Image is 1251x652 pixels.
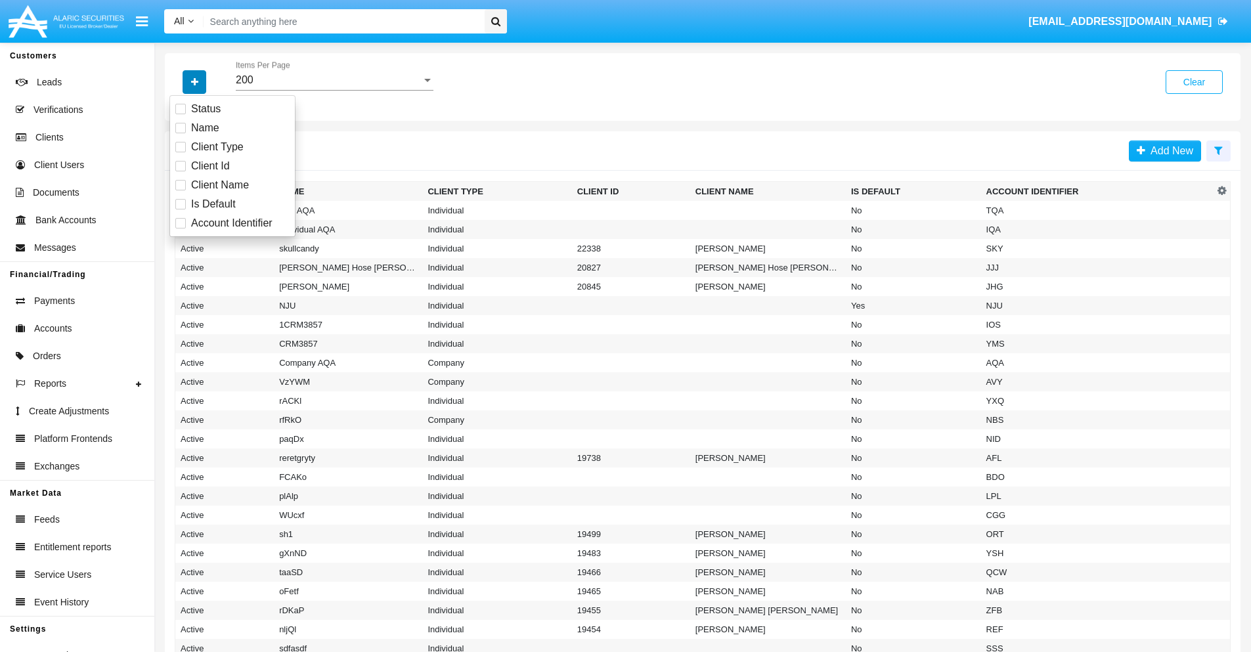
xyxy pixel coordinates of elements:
[175,372,274,391] td: Active
[274,620,422,639] td: nljQl
[981,372,1214,391] td: AVY
[422,620,571,639] td: Individual
[572,525,690,544] td: 19499
[175,239,274,258] td: Active
[690,182,846,202] th: Client Name
[274,277,422,296] td: [PERSON_NAME]
[422,239,571,258] td: Individual
[981,277,1214,296] td: JHG
[422,582,571,601] td: Individual
[7,2,126,41] img: Logo image
[29,404,109,418] span: Create Adjustments
[981,582,1214,601] td: NAB
[846,220,981,239] td: No
[164,14,204,28] a: All
[981,182,1214,202] th: Account Identifier
[274,201,422,220] td: Test AQA
[846,487,981,506] td: No
[274,372,422,391] td: VzYWM
[981,315,1214,334] td: IOS
[422,277,571,296] td: Individual
[175,525,274,544] td: Active
[981,563,1214,582] td: QCW
[572,620,690,639] td: 19454
[690,601,846,620] td: [PERSON_NAME] [PERSON_NAME]
[422,487,571,506] td: Individual
[37,76,62,89] span: Leads
[846,448,981,467] td: No
[35,213,97,227] span: Bank Accounts
[274,182,422,202] th: Name
[981,525,1214,544] td: ORT
[274,296,422,315] td: NJU
[846,582,981,601] td: No
[846,353,981,372] td: No
[572,182,690,202] th: Client ID
[846,467,981,487] td: No
[33,349,61,363] span: Orders
[175,353,274,372] td: Active
[34,377,66,391] span: Reports
[274,239,422,258] td: skullcandy
[34,158,84,172] span: Client Users
[981,544,1214,563] td: YSH
[981,353,1214,372] td: AQA
[274,601,422,620] td: rDKaP
[191,158,230,174] span: Client Id
[846,296,981,315] td: Yes
[34,322,72,336] span: Accounts
[846,258,981,277] td: No
[846,239,981,258] td: No
[191,139,244,155] span: Client Type
[191,101,221,117] span: Status
[175,448,274,467] td: Active
[175,601,274,620] td: Active
[690,258,846,277] td: [PERSON_NAME] Hose [PERSON_NAME]
[175,334,274,353] td: Active
[1028,16,1212,27] span: [EMAIL_ADDRESS][DOMAIN_NAME]
[422,201,571,220] td: Individual
[846,391,981,410] td: No
[846,544,981,563] td: No
[174,16,185,26] span: All
[422,601,571,620] td: Individual
[981,448,1214,467] td: AFL
[422,296,571,315] td: Individual
[572,601,690,620] td: 19455
[34,540,112,554] span: Entitlement reports
[33,186,79,200] span: Documents
[422,448,571,467] td: Individual
[274,525,422,544] td: sh1
[422,220,571,239] td: Individual
[846,334,981,353] td: No
[422,182,571,202] th: Client Type
[572,239,690,258] td: 22338
[981,239,1214,258] td: SKY
[34,294,75,308] span: Payments
[175,582,274,601] td: Active
[422,563,571,582] td: Individual
[274,391,422,410] td: rACKl
[572,448,690,467] td: 19738
[422,410,571,429] td: Company
[175,506,274,525] td: Active
[422,429,571,448] td: Individual
[422,258,571,277] td: Individual
[1145,145,1193,156] span: Add New
[204,9,480,33] input: Search
[175,391,274,410] td: Active
[690,544,846,563] td: [PERSON_NAME]
[846,315,981,334] td: No
[690,563,846,582] td: [PERSON_NAME]
[846,525,981,544] td: No
[175,296,274,315] td: Active
[274,448,422,467] td: reretgryty
[236,74,253,85] span: 200
[274,467,422,487] td: FCAKo
[274,315,422,334] td: 1CRM3857
[34,596,89,609] span: Event History
[846,506,981,525] td: No
[981,201,1214,220] td: TQA
[981,467,1214,487] td: BDO
[846,620,981,639] td: No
